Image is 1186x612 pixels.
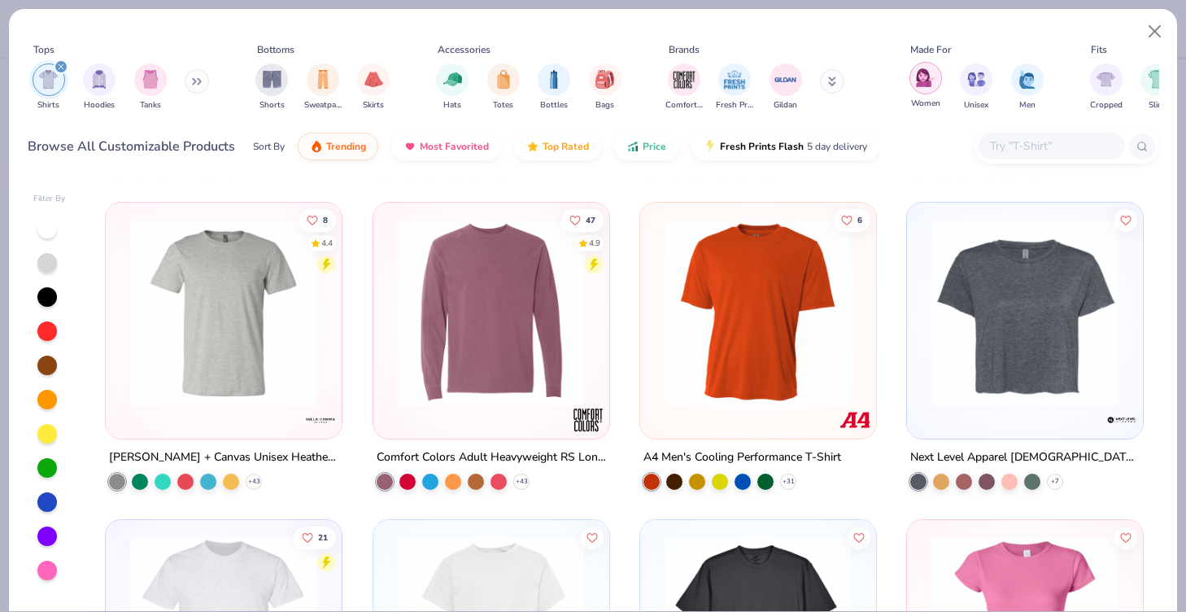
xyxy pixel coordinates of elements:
[722,68,747,92] img: Fresh Prints Image
[595,70,613,89] img: Bags Image
[782,477,794,487] span: + 31
[720,140,804,153] span: Fresh Prints Flash
[967,70,986,89] img: Unisex Image
[1105,404,1138,436] img: Next Level Apparel logo
[774,99,797,111] span: Gildan
[357,63,390,111] button: filter button
[357,63,390,111] div: filter for Skirts
[960,63,992,111] div: filter for Unisex
[1018,70,1036,89] img: Men Image
[585,216,595,225] span: 47
[33,193,66,205] div: Filter By
[83,63,116,111] div: filter for Hoodies
[134,63,167,111] button: filter button
[988,137,1114,155] input: Try "T-Shirt"
[589,63,621,111] div: filter for Bags
[390,219,593,406] img: 8efac5f7-8da2-47f5-bf92-f12be686d45d
[960,63,992,111] button: filter button
[807,138,867,156] span: 5 day delivery
[33,63,65,111] div: filter for Shirts
[304,99,342,111] span: Sweatpants
[420,140,489,153] span: Most Favorited
[298,133,378,160] button: Trending
[493,99,513,111] span: Totes
[923,219,1127,406] img: c38c874d-42b5-4d71-8780-7fdc484300a7
[538,63,570,111] div: filter for Bottles
[1114,526,1137,549] button: Like
[487,63,520,111] button: filter button
[487,63,520,111] div: filter for Totes
[403,140,416,153] img: most_fav.gif
[134,63,167,111] div: filter for Tanks
[964,99,988,111] span: Unisex
[916,68,935,87] img: Women Image
[1051,477,1059,487] span: + 7
[1148,70,1166,89] img: Slim Image
[1114,209,1137,232] button: Like
[255,63,288,111] div: filter for Shorts
[589,63,621,111] button: filter button
[543,140,589,153] span: Top Rated
[580,526,603,549] button: Like
[665,63,703,111] div: filter for Comfort Colors
[593,219,796,406] img: d628a18b-6362-4135-ae8d-31aba634a125
[255,63,288,111] button: filter button
[1097,70,1115,89] img: Cropped Image
[716,63,753,111] div: filter for Fresh Prints
[672,68,696,92] img: Comfort Colors Image
[1011,63,1044,111] button: filter button
[909,62,942,110] div: filter for Women
[614,133,678,160] button: Price
[310,140,323,153] img: trending.gif
[538,63,570,111] button: filter button
[669,42,700,57] div: Brands
[33,63,65,111] button: filter button
[495,70,512,89] img: Totes Image
[33,42,55,57] div: Tops
[253,139,285,154] div: Sort By
[560,209,603,232] button: Like
[391,133,501,160] button: Most Favorited
[257,42,294,57] div: Bottoms
[363,99,384,111] span: Skirts
[665,99,703,111] span: Comfort Colors
[142,70,159,89] img: Tanks Image
[438,42,491,57] div: Accessories
[540,99,568,111] span: Bottles
[122,219,325,406] img: 02bfc527-0a76-4a7b-9e31-1a8083013807
[643,140,666,153] span: Price
[248,477,260,487] span: + 43
[588,238,600,250] div: 4.9
[515,477,527,487] span: + 43
[643,448,841,468] div: A4 Men's Cooling Performance T-Shirt
[84,99,115,111] span: Hoodies
[857,216,862,225] span: 6
[83,63,116,111] button: filter button
[90,70,108,89] img: Hoodies Image
[860,219,1063,406] img: da085ff6-c43c-465a-a5c2-5af4a051c804
[318,533,328,541] span: 21
[1149,99,1165,111] span: Slim
[37,99,59,111] span: Shirts
[770,63,802,111] button: filter button
[848,526,870,549] button: Like
[436,63,469,111] div: filter for Hats
[770,63,802,111] div: filter for Gildan
[304,63,342,111] div: filter for Sweatpants
[1140,63,1173,111] button: filter button
[436,63,469,111] button: filter button
[443,70,462,89] img: Hats Image
[716,99,753,111] span: Fresh Prints
[377,448,606,468] div: Comfort Colors Adult Heavyweight RS Long-Sleeve T-Shirt
[109,448,338,468] div: [PERSON_NAME] + Canvas Unisex Heather CVC T-Shirt
[28,137,235,156] div: Browse All Customizable Products
[910,448,1140,468] div: Next Level Apparel [DEMOGRAPHIC_DATA]' Festival Cali Crop T-Shirt
[304,63,342,111] button: filter button
[1090,63,1123,111] div: filter for Cropped
[364,70,383,89] img: Skirts Image
[314,70,332,89] img: Sweatpants Image
[1140,63,1173,111] div: filter for Slim
[263,70,281,89] img: Shorts Image
[326,140,366,153] span: Trending
[259,99,285,111] span: Shorts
